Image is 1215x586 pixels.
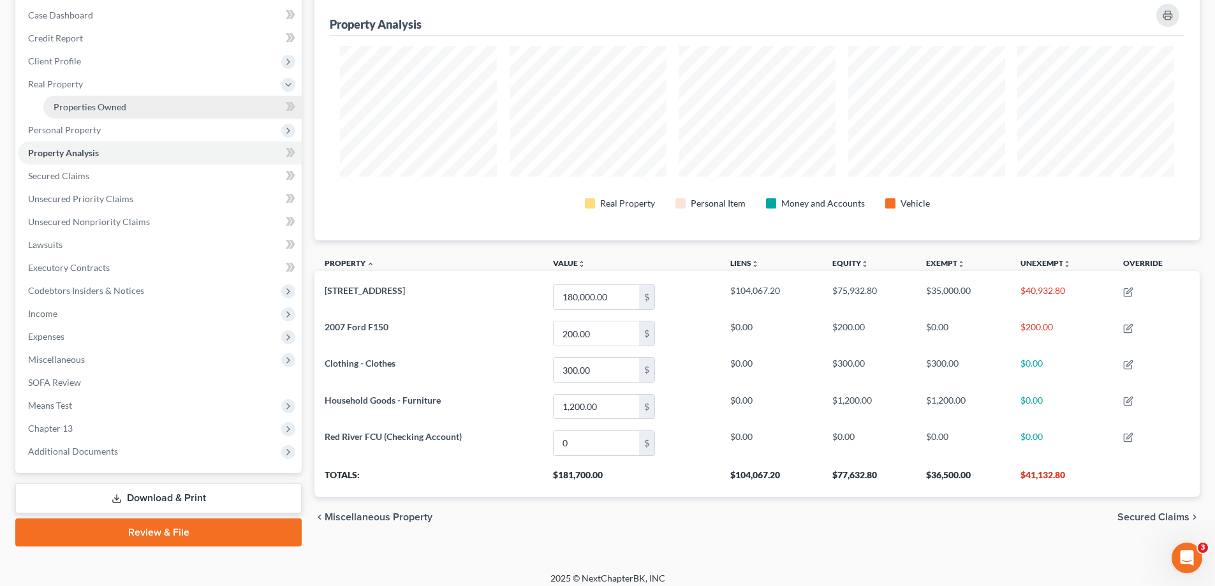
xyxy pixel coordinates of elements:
td: $35,000.00 [916,279,1010,315]
span: Unsecured Nonpriority Claims [28,216,150,227]
span: [STREET_ADDRESS] [325,285,405,296]
a: Property Analysis [18,142,302,165]
i: unfold_more [861,260,869,268]
input: 0.00 [554,431,639,455]
td: $75,932.80 [822,279,917,315]
a: Liensunfold_more [730,258,759,268]
th: $77,632.80 [822,461,917,497]
span: Expenses [28,331,64,342]
th: Override [1113,251,1200,279]
td: $1,200.00 [822,388,917,425]
span: 2007 Ford F150 [325,321,388,332]
div: Money and Accounts [781,197,865,210]
span: Household Goods - Furniture [325,395,441,406]
div: $ [639,285,654,309]
td: $200.00 [1010,316,1113,352]
a: Valueunfold_more [553,258,585,268]
span: Codebtors Insiders & Notices [28,285,144,296]
td: $0.00 [720,352,821,388]
i: chevron_left [314,512,325,522]
span: Credit Report [28,33,83,43]
div: $ [639,431,654,455]
span: Real Property [28,78,83,89]
th: $41,132.80 [1010,461,1113,497]
span: Unsecured Priority Claims [28,193,133,204]
div: Property Analysis [330,17,422,32]
span: Client Profile [28,55,81,66]
span: Executory Contracts [28,262,110,273]
span: Means Test [28,400,72,411]
td: $1,200.00 [916,388,1010,425]
div: Real Property [600,197,655,210]
a: Unsecured Nonpriority Claims [18,210,302,233]
span: Personal Property [28,124,101,135]
a: Unexemptunfold_more [1020,258,1071,268]
i: expand_less [367,260,374,268]
span: Property Analysis [28,147,99,158]
span: Case Dashboard [28,10,93,20]
span: SOFA Review [28,377,81,388]
input: 0.00 [554,285,639,309]
input: 0.00 [554,358,639,382]
td: $0.00 [916,316,1010,352]
th: $36,500.00 [916,461,1010,497]
a: Download & Print [15,483,302,513]
i: unfold_more [751,260,759,268]
th: Totals: [314,461,543,497]
a: Lawsuits [18,233,302,256]
a: Review & File [15,518,302,546]
input: 0.00 [554,321,639,346]
td: $300.00 [822,352,917,388]
a: Property expand_less [325,258,374,268]
td: $0.00 [1010,352,1113,388]
td: $0.00 [720,425,821,461]
a: Equityunfold_more [832,258,869,268]
div: Personal Item [691,197,746,210]
th: $181,700.00 [543,461,720,497]
span: Clothing - Clothes [325,358,395,369]
a: Secured Claims [18,165,302,187]
i: unfold_more [1063,260,1071,268]
span: Properties Owned [54,101,126,112]
a: Executory Contracts [18,256,302,279]
a: Exemptunfold_more [926,258,965,268]
td: $104,067.20 [720,279,821,315]
td: $0.00 [916,425,1010,461]
span: Additional Documents [28,446,118,457]
td: $0.00 [822,425,917,461]
div: $ [639,395,654,419]
span: Chapter 13 [28,423,73,434]
td: $0.00 [1010,388,1113,425]
td: $0.00 [720,316,821,352]
span: Miscellaneous Property [325,512,432,522]
input: 0.00 [554,395,639,419]
a: SOFA Review [18,371,302,394]
td: $0.00 [720,388,821,425]
i: unfold_more [578,260,585,268]
button: Secured Claims chevron_right [1117,512,1200,522]
td: $0.00 [1010,425,1113,461]
span: Red River FCU (Checking Account) [325,431,462,442]
iframe: Intercom live chat [1172,543,1202,573]
span: 3 [1198,543,1208,553]
td: $40,932.80 [1010,279,1113,315]
a: Unsecured Priority Claims [18,187,302,210]
button: chevron_left Miscellaneous Property [314,512,432,522]
td: $200.00 [822,316,917,352]
a: Properties Owned [43,96,302,119]
span: Lawsuits [28,239,63,250]
span: Miscellaneous [28,354,85,365]
span: Income [28,308,57,319]
div: Vehicle [901,197,930,210]
i: unfold_more [957,260,965,268]
td: $300.00 [916,352,1010,388]
span: Secured Claims [28,170,89,181]
a: Case Dashboard [18,4,302,27]
i: chevron_right [1189,512,1200,522]
div: $ [639,321,654,346]
span: Secured Claims [1117,512,1189,522]
a: Credit Report [18,27,302,50]
th: $104,067.20 [720,461,821,497]
div: $ [639,358,654,382]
